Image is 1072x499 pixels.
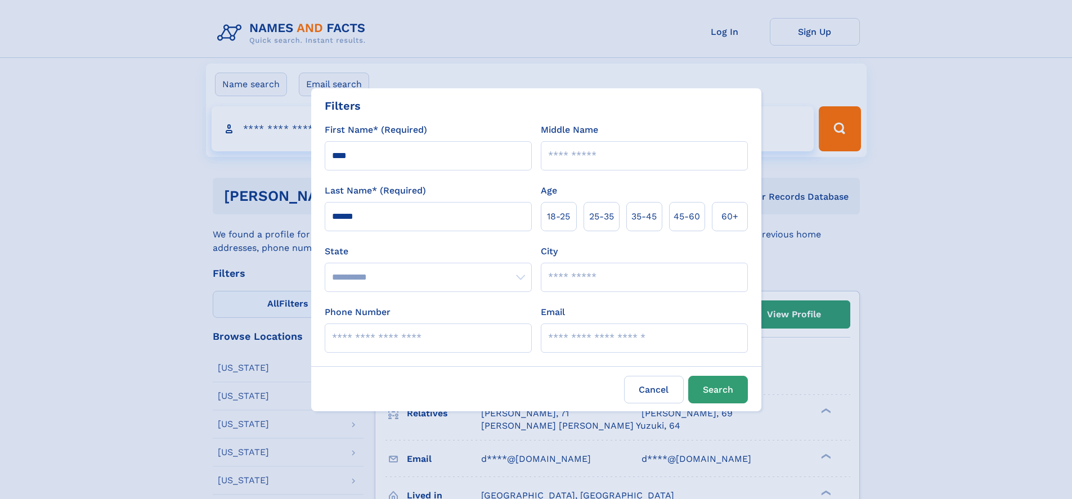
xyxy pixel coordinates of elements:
label: Cancel [624,376,684,403]
span: 45‑60 [674,210,700,223]
label: City [541,245,558,258]
label: Last Name* (Required) [325,184,426,197]
span: 18‑25 [547,210,570,223]
span: 35‑45 [631,210,657,223]
button: Search [688,376,748,403]
label: Phone Number [325,305,391,319]
span: 25‑35 [589,210,614,223]
span: 60+ [721,210,738,223]
label: Age [541,184,557,197]
div: Filters [325,97,361,114]
label: State [325,245,532,258]
label: Email [541,305,565,319]
label: First Name* (Required) [325,123,427,137]
label: Middle Name [541,123,598,137]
